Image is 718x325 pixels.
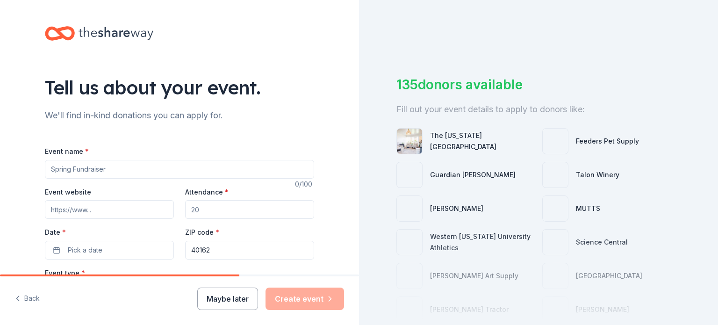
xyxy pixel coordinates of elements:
img: photo for Drake's [397,196,422,221]
button: Pick a date [45,241,174,260]
label: Attendance [185,188,229,197]
div: Tell us about your event. [45,74,314,101]
div: We'll find in-kind donations you can apply for. [45,108,314,123]
div: Feeders Pet Supply [576,136,639,147]
div: The [US_STATE][GEOGRAPHIC_DATA] [430,130,535,152]
span: Pick a date [68,245,102,256]
label: Event website [45,188,91,197]
input: https://www... [45,200,174,219]
label: Event type [45,268,85,278]
input: Spring Fundraiser [45,160,314,179]
img: photo for Feeders Pet Supply [543,129,568,154]
input: 12345 (U.S. only) [185,241,314,260]
label: Date [45,228,174,237]
img: photo for Talon Winery [543,162,568,188]
label: ZIP code [185,228,219,237]
button: Back [15,289,40,309]
img: photo for Guardian Angel Device [397,162,422,188]
div: [PERSON_NAME] [430,203,483,214]
img: photo for MUTTS [543,196,568,221]
img: photo for The Kentucky Castle [397,129,422,154]
div: Fill out your event details to apply to donors like: [396,102,681,117]
input: 20 [185,200,314,219]
div: 0 /100 [295,179,314,190]
div: Talon Winery [576,169,619,181]
div: Guardian [PERSON_NAME] [430,169,516,181]
div: MUTTS [576,203,600,214]
button: Maybe later [197,288,258,310]
label: Event name [45,147,89,156]
div: 135 donors available [396,75,681,94]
